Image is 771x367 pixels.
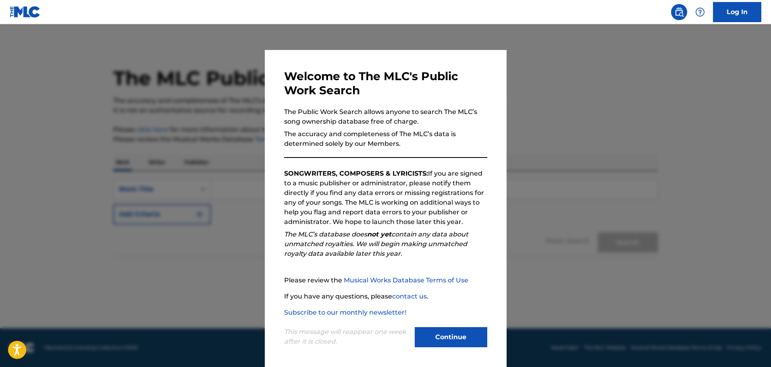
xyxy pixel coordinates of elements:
p: If you are signed to a music publisher or administrator, please notify them directly if you find ... [284,169,487,227]
p: This message will reappear one week after it is closed. [284,327,410,346]
h3: Welcome to The MLC's Public Work Search [284,69,487,97]
img: help [695,7,705,17]
button: Continue [415,327,487,347]
strong: SONGWRITERS, COMPOSERS & LYRICISTS: [284,170,428,177]
p: Please review the [284,276,487,285]
img: search [674,7,684,17]
div: Help [692,4,708,20]
em: The MLC’s database does contain any data about unmatched royalties. We will begin making unmatche... [284,230,468,257]
a: contact us [392,292,427,300]
iframe: Resource Center [748,241,771,306]
p: The Public Work Search allows anyone to search The MLC’s song ownership database free of charge. [284,107,487,126]
a: Musical Works Database Terms of Use [344,276,468,284]
p: If you have any questions, please . [284,292,487,301]
strong: not yet [367,230,391,238]
a: Log In [713,2,761,22]
p: The accuracy and completeness of The MLC’s data is determined solely by our Members. [284,129,487,149]
a: Subscribe to our monthly newsletter! [284,309,406,316]
a: Public Search [671,4,687,20]
img: MLC Logo [10,6,41,18]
